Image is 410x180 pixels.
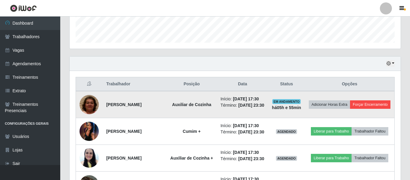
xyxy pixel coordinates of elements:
[80,84,99,125] img: 1756260956373.jpeg
[272,99,301,104] span: EM ANDAMENTO
[221,102,264,108] li: Término:
[233,150,259,155] time: [DATE] 17:30
[272,105,301,110] strong: há 05 h e 55 min
[221,129,264,135] li: Término:
[106,102,142,107] strong: [PERSON_NAME]
[309,100,350,109] button: Adicionar Horas Extra
[305,77,395,91] th: Opções
[221,96,264,102] li: Início:
[167,77,217,91] th: Posição
[276,129,297,134] span: AGENDADO
[103,77,167,91] th: Trabalhador
[233,96,259,101] time: [DATE] 17:30
[170,156,213,160] strong: Auxiliar de Cozinha +
[352,127,388,136] button: Trabalhador Faltou
[276,156,297,161] span: AGENDADO
[311,154,352,162] button: Liberar para Trabalho
[80,145,99,171] img: 1722943902453.jpeg
[268,77,305,91] th: Status
[238,103,264,108] time: [DATE] 23:30
[221,156,264,162] li: Término:
[352,154,388,162] button: Trabalhador Faltou
[106,156,142,160] strong: [PERSON_NAME]
[311,127,352,136] button: Liberar para Trabalho
[233,123,259,128] time: [DATE] 17:30
[238,130,264,134] time: [DATE] 23:30
[106,129,142,134] strong: [PERSON_NAME]
[238,156,264,161] time: [DATE] 23:30
[221,123,264,129] li: Início:
[183,129,201,134] strong: Cumim +
[217,77,268,91] th: Data
[10,5,37,12] img: CoreUI Logo
[172,102,211,107] strong: Auxiliar de Cozinha
[221,149,264,156] li: Início:
[80,110,99,153] img: 1745291755814.jpeg
[350,100,390,109] button: Forçar Encerramento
